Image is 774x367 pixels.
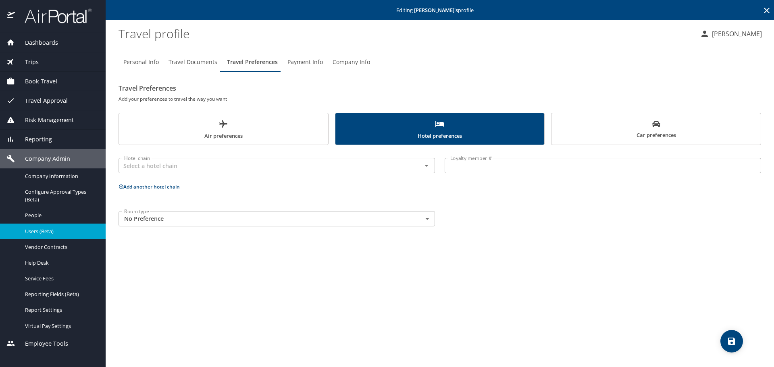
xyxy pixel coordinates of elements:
[119,52,761,72] div: Profile
[25,211,96,219] span: People
[15,339,68,348] span: Employee Tools
[15,77,57,86] span: Book Travel
[123,57,159,67] span: Personal Info
[15,116,74,124] span: Risk Management
[119,113,761,145] div: scrollable force tabs example
[340,119,540,141] span: Hotel preferences
[709,29,762,39] p: [PERSON_NAME]
[227,57,278,67] span: Travel Preferences
[119,95,761,103] h6: Add your preferences to travel the way you want
[287,57,323,67] span: Payment Info
[556,120,756,140] span: Car preferences
[16,8,92,24] img: airportal-logo.png
[25,228,96,235] span: Users (Beta)
[25,172,96,180] span: Company Information
[15,96,68,105] span: Travel Approval
[119,21,693,46] h1: Travel profile
[15,154,70,163] span: Company Admin
[697,27,765,41] button: [PERSON_NAME]
[421,160,432,171] button: Open
[15,38,58,47] span: Dashboards
[7,8,16,24] img: icon-airportal.png
[119,183,180,190] button: Add another hotel chain
[25,243,96,251] span: Vendor Contracts
[124,119,323,141] span: Air preferences
[15,135,52,144] span: Reporting
[15,58,39,66] span: Trips
[169,57,217,67] span: Travel Documents
[25,306,96,314] span: Report Settings
[25,259,96,267] span: Help Desk
[119,82,761,95] h2: Travel Preferences
[25,275,96,282] span: Service Fees
[333,57,370,67] span: Company Info
[25,290,96,298] span: Reporting Fields (Beta)
[121,160,409,171] input: Select a hotel chain
[108,8,772,13] p: Editing profile
[720,330,743,352] button: save
[119,211,435,226] div: No Preference
[25,322,96,330] span: Virtual Pay Settings
[25,188,96,203] span: Configure Approval Types (Beta)
[414,6,458,14] strong: [PERSON_NAME] 's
